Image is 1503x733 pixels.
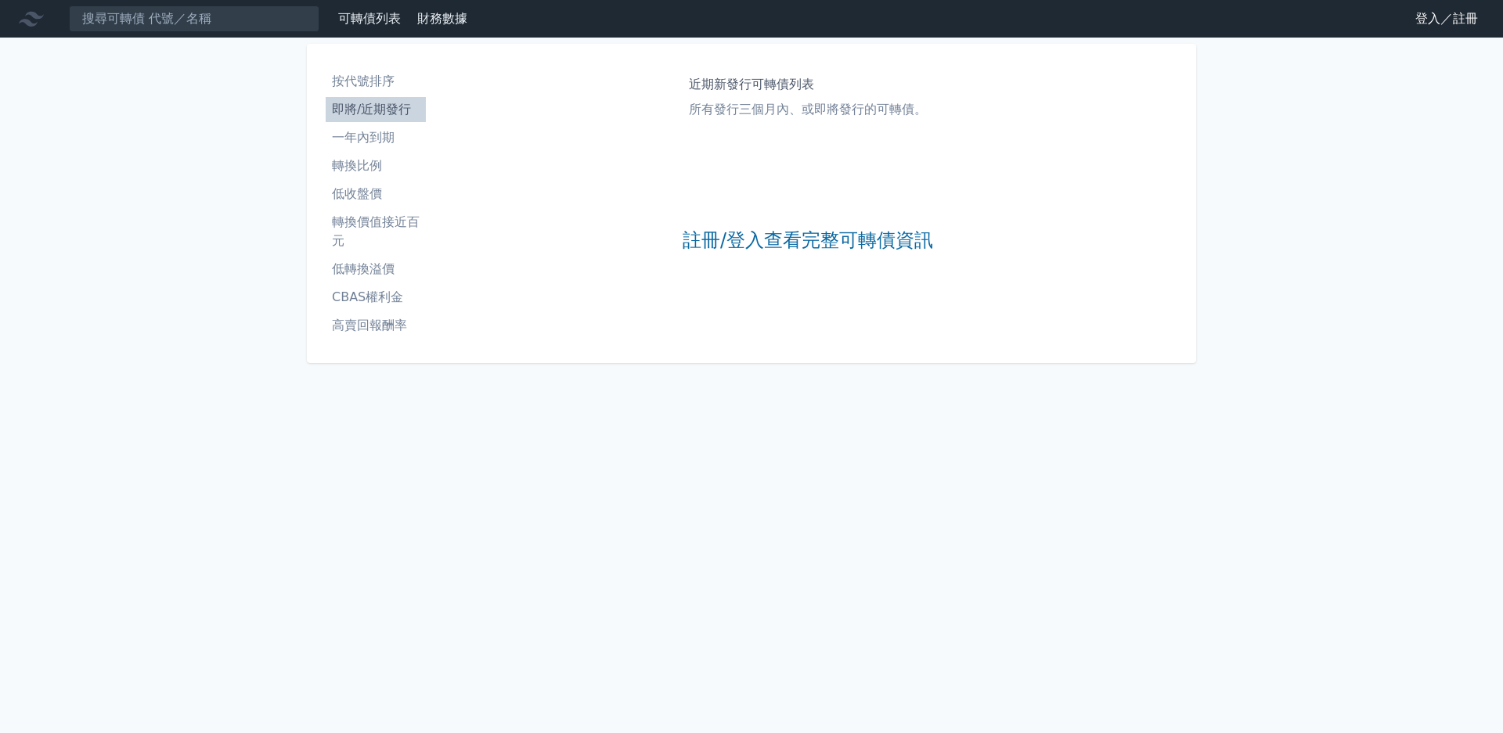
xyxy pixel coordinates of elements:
[683,228,933,253] a: 註冊/登入查看完整可轉債資訊
[326,100,426,119] li: 即將/近期發行
[69,5,319,32] input: 搜尋可轉債 代號／名稱
[326,69,426,94] a: 按代號排序
[326,285,426,310] a: CBAS權利金
[326,316,426,335] li: 高賣回報酬率
[326,185,426,203] li: 低收盤價
[326,128,426,147] li: 一年內到期
[326,72,426,91] li: 按代號排序
[326,257,426,282] a: 低轉換溢價
[326,260,426,278] li: 低轉換溢價
[326,125,426,150] a: 一年內到期
[326,213,426,250] li: 轉換價值接近百元
[326,181,426,207] a: 低收盤價
[326,210,426,253] a: 轉換價值接近百元
[338,11,401,26] a: 可轉債列表
[326,313,426,338] a: 高賣回報酬率
[417,11,467,26] a: 財務數據
[1403,6,1490,31] a: 登入／註冊
[326,153,426,178] a: 轉換比例
[326,288,426,307] li: CBAS權利金
[689,100,927,119] p: 所有發行三個月內、或即將發行的可轉債。
[689,75,927,94] h1: 近期新發行可轉債列表
[326,97,426,122] a: 即將/近期發行
[326,156,426,175] li: 轉換比例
